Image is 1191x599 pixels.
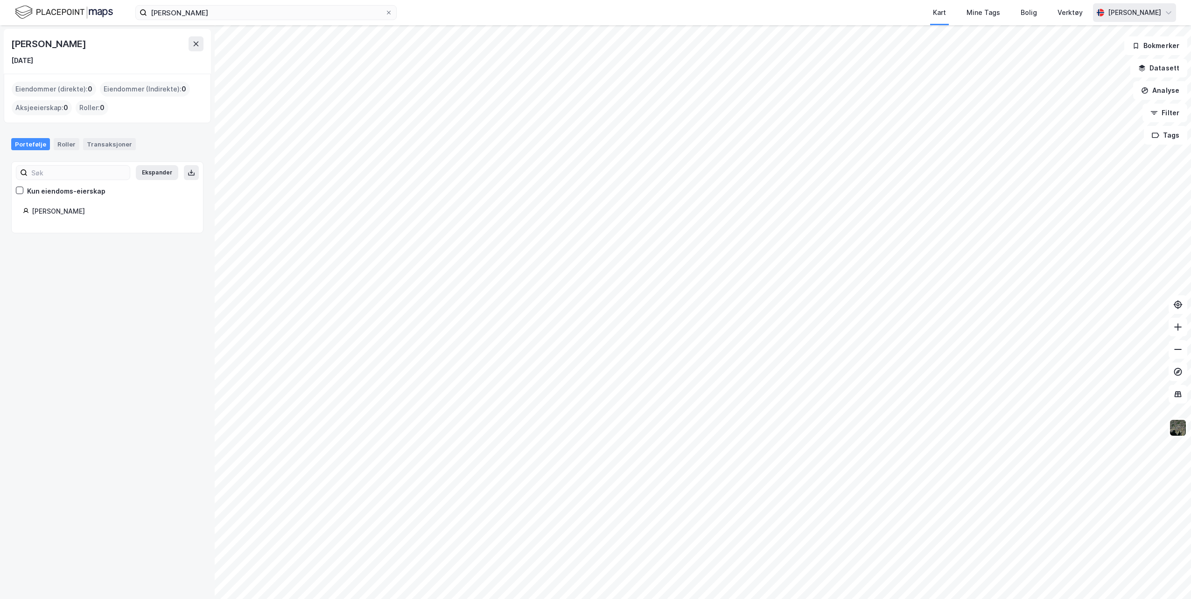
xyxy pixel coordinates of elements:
[967,7,1000,18] div: Mine Tags
[1124,36,1187,55] button: Bokmerker
[1169,419,1187,437] img: 9k=
[32,206,192,217] div: [PERSON_NAME]
[12,100,72,115] div: Aksjeeierskap :
[54,138,79,150] div: Roller
[63,102,68,113] span: 0
[1133,81,1187,100] button: Analyse
[28,166,130,180] input: Søk
[11,55,33,66] div: [DATE]
[83,138,136,150] div: Transaksjoner
[136,165,178,180] button: Ekspander
[11,138,50,150] div: Portefølje
[1144,126,1187,145] button: Tags
[27,186,105,197] div: Kun eiendoms-eierskap
[1058,7,1083,18] div: Verktøy
[15,4,113,21] img: logo.f888ab2527a4732fd821a326f86c7f29.svg
[147,6,385,20] input: Søk på adresse, matrikkel, gårdeiere, leietakere eller personer
[100,82,190,97] div: Eiendommer (Indirekte) :
[1144,554,1191,599] iframe: Chat Widget
[100,102,105,113] span: 0
[933,7,946,18] div: Kart
[88,84,92,95] span: 0
[1021,7,1037,18] div: Bolig
[11,36,88,51] div: [PERSON_NAME]
[76,100,108,115] div: Roller :
[1108,7,1161,18] div: [PERSON_NAME]
[1130,59,1187,77] button: Datasett
[12,82,96,97] div: Eiendommer (direkte) :
[1142,104,1187,122] button: Filter
[182,84,186,95] span: 0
